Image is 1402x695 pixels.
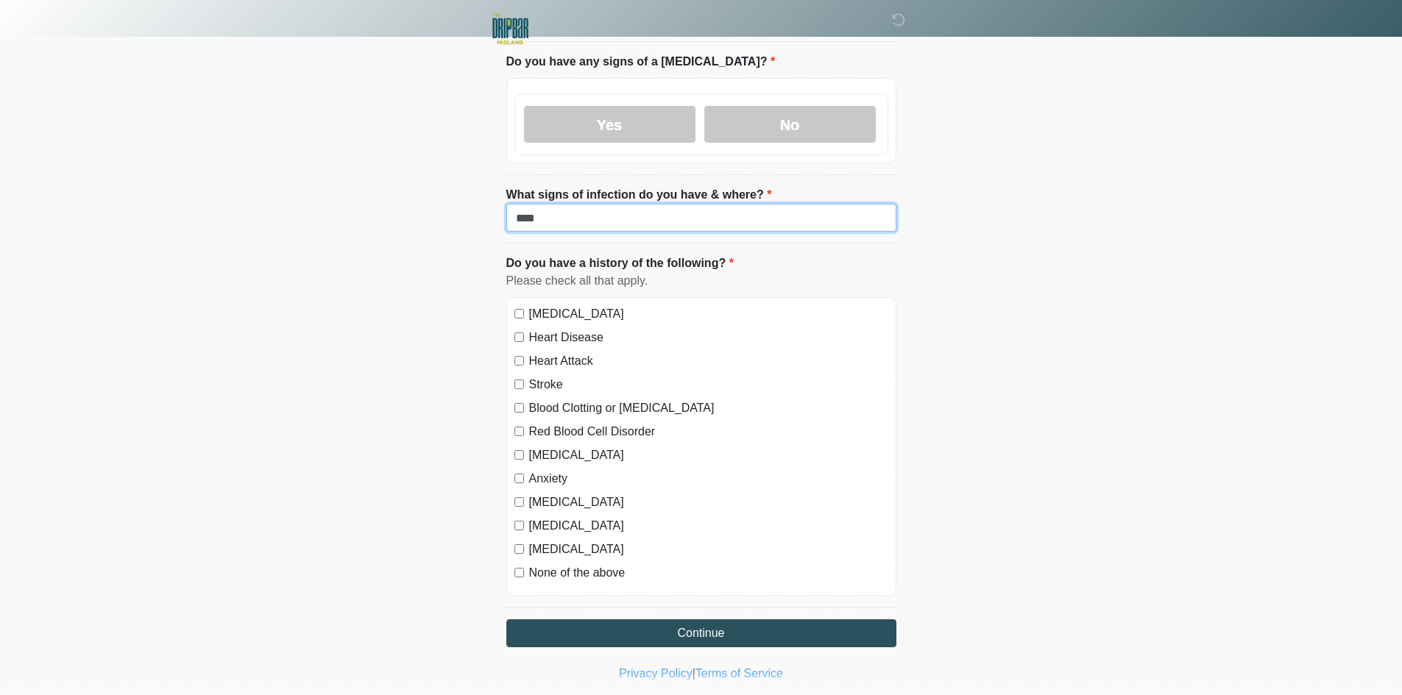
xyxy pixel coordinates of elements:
[514,521,524,530] input: [MEDICAL_DATA]
[529,470,888,488] label: Anxiety
[524,106,695,143] label: Yes
[514,450,524,460] input: [MEDICAL_DATA]
[529,564,888,582] label: None of the above
[514,427,524,436] input: Red Blood Cell Disorder
[529,352,888,370] label: Heart Attack
[506,53,776,71] label: Do you have any signs of a [MEDICAL_DATA]?
[619,667,693,680] a: Privacy Policy
[514,356,524,366] input: Heart Attack
[506,186,772,204] label: What signs of infection do you have & where?
[704,106,876,143] label: No
[514,379,524,389] input: Stroke
[529,305,888,323] label: [MEDICAL_DATA]
[506,619,896,647] button: Continue
[514,309,524,318] input: [MEDICAL_DATA]
[529,493,888,511] label: [MEDICAL_DATA]
[529,399,888,417] label: Blood Clotting or [MEDICAL_DATA]
[514,474,524,483] input: Anxiety
[506,254,734,272] label: Do you have a history of the following?
[514,544,524,554] input: [MEDICAL_DATA]
[529,517,888,535] label: [MEDICAL_DATA]
[695,667,783,680] a: Terms of Service
[693,667,695,680] a: |
[514,403,524,413] input: Blood Clotting or [MEDICAL_DATA]
[529,423,888,441] label: Red Blood Cell Disorder
[529,376,888,393] label: Stroke
[514,568,524,577] input: None of the above
[529,446,888,464] label: [MEDICAL_DATA]
[492,11,528,48] img: The DRIPBaR Midland Logo
[529,541,888,558] label: [MEDICAL_DATA]
[514,332,524,342] input: Heart Disease
[514,497,524,507] input: [MEDICAL_DATA]
[529,329,888,346] label: Heart Disease
[506,272,896,290] div: Please check all that apply.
